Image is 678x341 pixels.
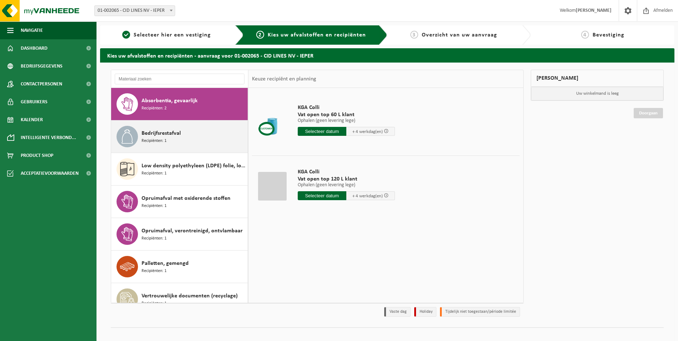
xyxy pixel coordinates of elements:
span: Recipiënten: 1 [142,138,167,144]
h2: Kies uw afvalstoffen en recipiënten - aanvraag voor 01-002065 - CID LINES NV - IEPER [100,48,674,62]
li: Holiday [414,307,436,317]
span: Opruimafval met oxiderende stoffen [142,194,231,203]
strong: [PERSON_NAME] [576,8,612,13]
span: Recipiënten: 2 [142,105,167,112]
button: Low density polyethyleen (LDPE) folie, los, naturel Recipiënten: 1 [111,153,248,186]
button: Palletten, gemengd Recipiënten: 1 [111,251,248,283]
span: Recipiënten: 1 [142,300,167,307]
button: Vertrouwelijke documenten (recyclage) Recipiënten: 1 [111,283,248,316]
input: Materiaal zoeken [115,74,244,84]
span: Palletten, gemengd [142,259,189,268]
span: Selecteer hier een vestiging [134,32,211,38]
div: Keuze recipiënt en planning [248,70,320,88]
input: Selecteer datum [298,191,346,200]
span: 4 [581,31,589,39]
button: Opruimafval, verontreinigd, ontvlambaar Recipiënten: 1 [111,218,248,251]
button: Opruimafval met oxiderende stoffen Recipiënten: 1 [111,186,248,218]
span: Intelligente verbond... [21,129,76,147]
button: Absorbentia, gevaarlijk Recipiënten: 2 [111,88,248,120]
input: Selecteer datum [298,127,346,136]
span: Acceptatievoorwaarden [21,164,79,182]
span: KGA Colli [298,168,395,176]
span: Overzicht van uw aanvraag [422,32,497,38]
span: + 4 werkdag(en) [352,194,383,198]
span: Contactpersonen [21,75,62,93]
span: + 4 werkdag(en) [352,129,383,134]
span: 3 [410,31,418,39]
span: Kalender [21,111,43,129]
span: 2 [256,31,264,39]
span: Recipiënten: 1 [142,268,167,275]
span: Absorbentia, gevaarlijk [142,97,198,105]
span: Opruimafval, verontreinigd, ontvlambaar [142,227,243,235]
span: 1 [122,31,130,39]
span: Bedrijfsrestafval [142,129,181,138]
li: Tijdelijk niet toegestaan/période limitée [440,307,520,317]
span: Gebruikers [21,93,48,111]
span: Bevestiging [593,32,624,38]
span: Vat open top 60 L klant [298,111,395,118]
span: Recipiënten: 1 [142,235,167,242]
a: 1Selecteer hier een vestiging [104,31,229,39]
span: Kies uw afvalstoffen en recipiënten [268,32,366,38]
span: Low density polyethyleen (LDPE) folie, los, naturel [142,162,246,170]
div: [PERSON_NAME] [531,70,664,87]
span: Recipiënten: 1 [142,203,167,209]
span: Vat open top 120 L klant [298,176,395,183]
span: Recipiënten: 1 [142,170,167,177]
p: Uw winkelmand is leeg [531,87,663,100]
span: Vertrouwelijke documenten (recyclage) [142,292,238,300]
span: Bedrijfsgegevens [21,57,63,75]
a: Doorgaan [634,108,663,118]
p: Ophalen (geen levering lege) [298,183,395,188]
span: Dashboard [21,39,48,57]
li: Vaste dag [384,307,411,317]
button: Bedrijfsrestafval Recipiënten: 1 [111,120,248,153]
p: Ophalen (geen levering lege) [298,118,395,123]
span: KGA Colli [298,104,395,111]
span: Product Shop [21,147,53,164]
span: 01-002065 - CID LINES NV - IEPER [95,6,175,16]
span: Navigatie [21,21,43,39]
span: 01-002065 - CID LINES NV - IEPER [94,5,175,16]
